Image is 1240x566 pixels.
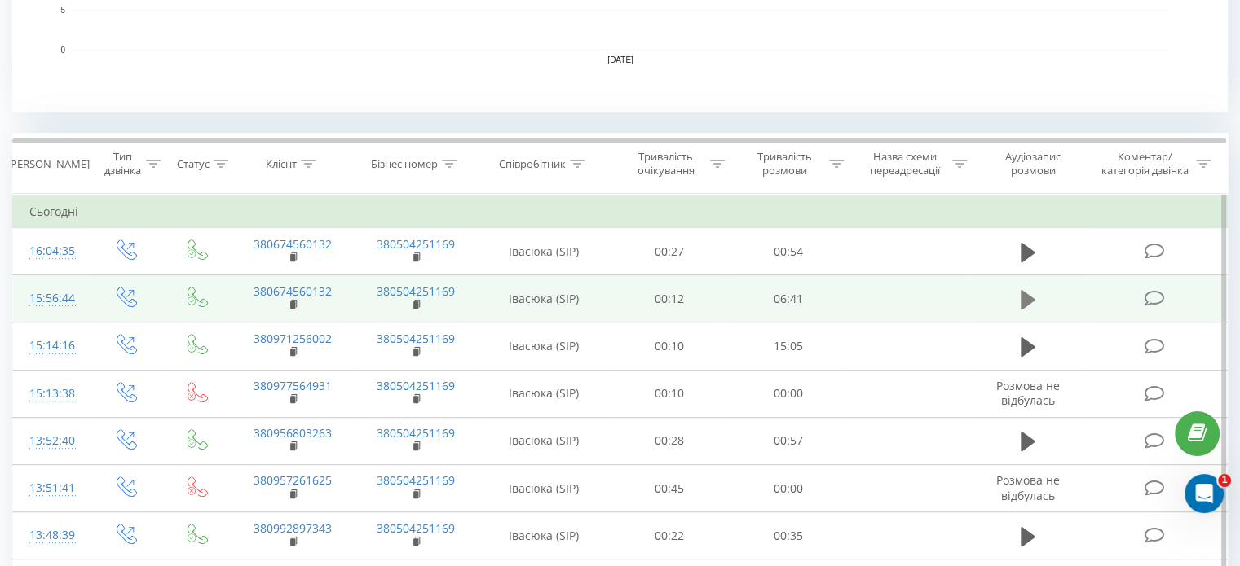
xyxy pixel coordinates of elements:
div: [PERSON_NAME] [7,157,90,171]
span: Розмова не відбулась [996,472,1060,502]
a: 380504251169 [377,331,455,346]
text: [DATE] [607,55,633,64]
a: 380674560132 [254,236,332,252]
a: 380956803263 [254,425,332,441]
a: 380971256002 [254,331,332,346]
td: 06:41 [729,275,847,322]
td: Івасюка (SIP) [478,512,611,559]
div: Аудіозапис розмови [986,150,1081,178]
text: 0 [60,46,65,55]
div: Назва схеми переадресації [863,150,948,178]
span: Розмова не відбулась [996,378,1060,408]
td: 00:28 [611,417,729,464]
a: 380977564931 [254,378,332,393]
td: 00:10 [611,322,729,370]
div: Статус [177,157,210,171]
td: Івасюка (SIP) [478,275,611,322]
div: Тип дзвінка [103,150,141,178]
div: Бізнес номер [371,157,438,171]
a: 380504251169 [377,378,455,393]
td: 00:10 [611,370,729,417]
td: Івасюка (SIP) [478,322,611,370]
a: 380504251169 [377,425,455,441]
a: 380504251169 [377,520,455,536]
div: 15:13:38 [29,378,73,410]
div: 15:56:44 [29,283,73,314]
a: 380957261625 [254,472,332,488]
td: Івасюка (SIP) [478,228,611,275]
td: 00:12 [611,275,729,322]
div: 13:51:41 [29,472,73,504]
a: 380504251169 [377,236,455,252]
td: Івасюка (SIP) [478,370,611,417]
a: 380504251169 [377,472,455,488]
div: Тривалість очікування [625,150,707,178]
div: Клієнт [266,157,297,171]
td: 00:35 [729,512,847,559]
div: 15:14:16 [29,330,73,362]
div: Співробітник [499,157,566,171]
a: 380674560132 [254,283,332,299]
div: Тривалість розмови [744,150,825,178]
div: 13:48:39 [29,520,73,551]
span: 1 [1218,474,1231,487]
td: Івасюка (SIP) [478,465,611,512]
td: Івасюка (SIP) [478,417,611,464]
iframe: Intercom live chat [1185,474,1224,513]
div: Коментар/категорія дзвінка [1097,150,1192,178]
div: 16:04:35 [29,235,73,267]
td: 00:00 [729,465,847,512]
td: 00:45 [611,465,729,512]
td: 00:57 [729,417,847,464]
td: 00:27 [611,228,729,275]
td: 00:00 [729,370,847,417]
td: Сьогодні [13,195,1228,228]
a: 380992897343 [254,520,332,536]
div: 13:52:40 [29,425,73,457]
td: 00:54 [729,228,847,275]
text: 5 [60,6,65,15]
a: 380504251169 [377,283,455,299]
td: 00:22 [611,512,729,559]
td: 15:05 [729,322,847,370]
